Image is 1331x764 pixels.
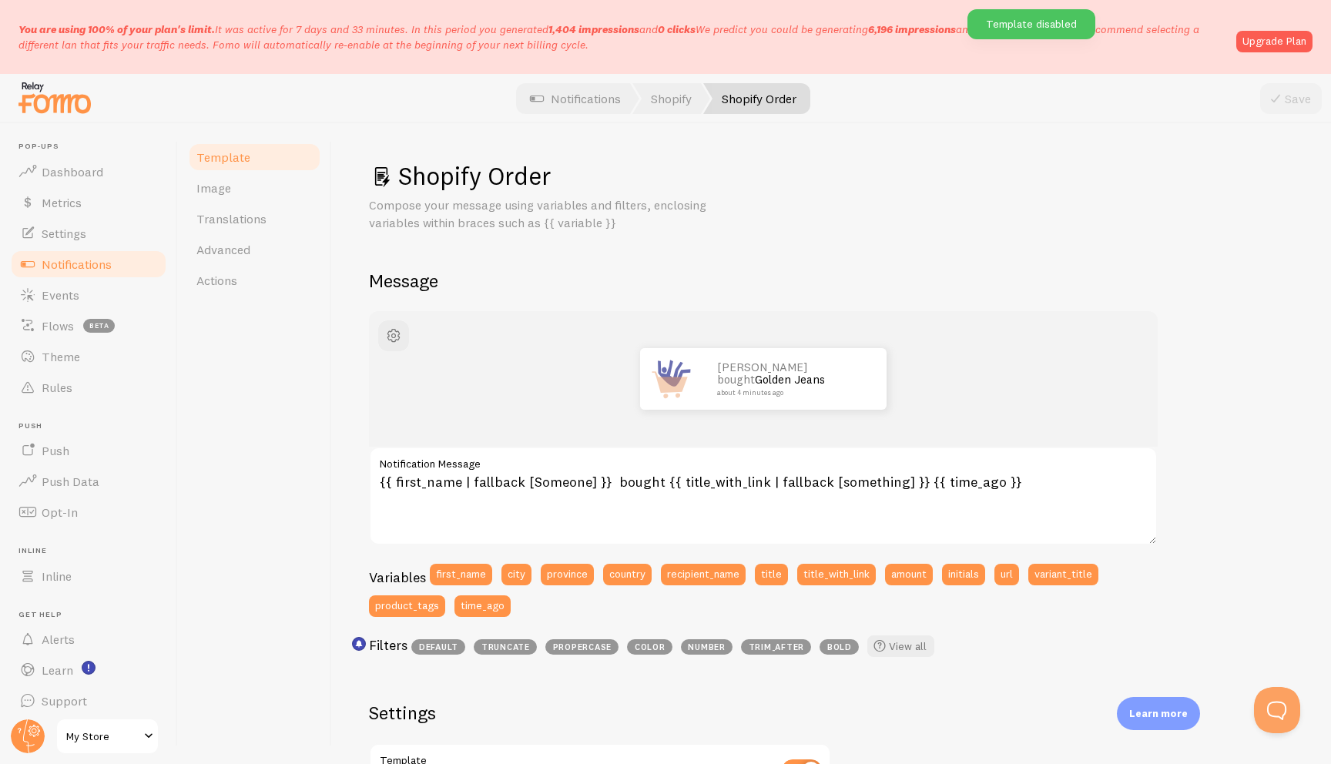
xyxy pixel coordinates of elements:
p: Learn more [1129,706,1188,721]
span: and [548,22,696,36]
span: Support [42,693,87,709]
small: about 4 minutes ago [717,389,867,397]
p: Compose your message using variables and filters, enclosing variables within braces such as {{ va... [369,196,739,232]
a: My Store [55,718,159,755]
label: Notification Message [369,447,1158,473]
span: Pop-ups [18,142,168,152]
button: url [994,564,1019,585]
h1: Shopify Order [369,160,1294,192]
a: Push Data [9,466,168,497]
span: Actions [196,273,237,288]
a: Advanced [187,234,322,265]
span: Inline [42,568,72,584]
button: title [755,564,788,585]
span: Push [18,421,168,431]
a: Dashboard [9,156,168,187]
button: time_ago [454,595,511,617]
span: Advanced [196,242,250,257]
span: Get Help [18,610,168,620]
a: Template [187,142,322,173]
button: title_with_link [797,564,876,585]
a: Events [9,280,168,310]
span: Notifications [42,256,112,272]
button: first_name [430,564,492,585]
span: Flows [42,318,74,333]
span: truncate [474,639,537,655]
img: Fomo [640,348,702,410]
span: Events [42,287,79,303]
div: Template disabled [967,9,1095,39]
a: Translations [187,203,322,234]
span: Push Data [42,474,99,489]
a: Push [9,435,168,466]
a: Notifications [9,249,168,280]
a: Upgrade Plan [1236,31,1313,52]
span: You are using 100% of your plan's limit. [18,22,215,36]
button: recipient_name [661,564,746,585]
span: Dashboard [42,164,103,179]
span: default [411,639,465,655]
span: Theme [42,349,80,364]
span: Image [196,180,231,196]
span: Learn [42,662,73,678]
a: Metrics [9,187,168,218]
span: Settings [42,226,86,241]
a: Actions [187,265,322,296]
a: Learn [9,655,168,685]
span: and [868,22,1012,36]
button: province [541,564,594,585]
a: Inline [9,561,168,591]
div: Learn more [1117,697,1200,730]
h3: Filters [369,636,407,654]
span: beta [83,319,115,333]
p: It was active for 7 days and 33 minutes. In this period you generated We predict you could be gen... [18,22,1227,52]
a: Opt-In [9,497,168,528]
span: number [681,639,733,655]
a: Theme [9,341,168,372]
h3: Variables [369,568,426,586]
span: Opt-In [42,504,78,520]
span: Translations [196,211,267,226]
svg: <p>Watch New Feature Tutorials!</p> [82,661,96,675]
a: Rules [9,372,168,403]
a: Alerts [9,624,168,655]
span: propercase [545,639,619,655]
span: Push [42,443,69,458]
a: Support [9,685,168,716]
b: 0 clicks [658,22,696,36]
b: 1,404 impressions [548,22,639,36]
button: country [603,564,652,585]
p: [PERSON_NAME] bought [717,361,871,397]
span: Inline [18,546,168,556]
span: My Store [66,727,139,746]
span: Alerts [42,632,75,647]
img: fomo-relay-logo-orange.svg [16,78,93,117]
button: city [501,564,531,585]
b: 6,196 impressions [868,22,956,36]
a: Image [187,173,322,203]
span: trim_after [741,639,811,655]
button: variant_title [1028,564,1098,585]
button: product_tags [369,595,445,617]
a: Settings [9,218,168,249]
span: bold [820,639,859,655]
span: Template [196,149,250,165]
svg: <p>Use filters like | propercase to change CITY to City in your templates</p> [352,637,366,651]
a: Golden Jeans [755,372,825,387]
button: amount [885,564,933,585]
h2: Message [369,269,1294,293]
span: Metrics [42,195,82,210]
span: color [627,639,672,655]
span: Rules [42,380,72,395]
a: View all [867,635,934,657]
button: initials [942,564,985,585]
h2: Settings [369,701,831,725]
a: Flows beta [9,310,168,341]
iframe: Help Scout Beacon - Open [1254,687,1300,733]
